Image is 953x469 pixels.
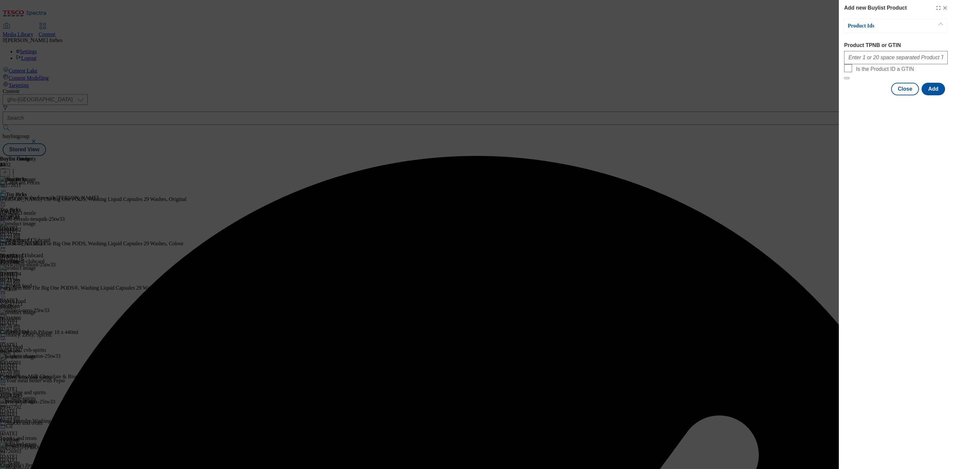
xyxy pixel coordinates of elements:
button: Add [922,83,945,95]
span: Is the Product ID a GTIN [856,66,914,72]
h4: Add new Buylist Product [844,4,907,12]
p: Product Ids [848,23,917,29]
button: Close [891,83,919,95]
input: Enter 1 or 20 space separated Product TPNB or GTIN [844,51,948,64]
label: Product TPNB or GTIN [844,42,948,48]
